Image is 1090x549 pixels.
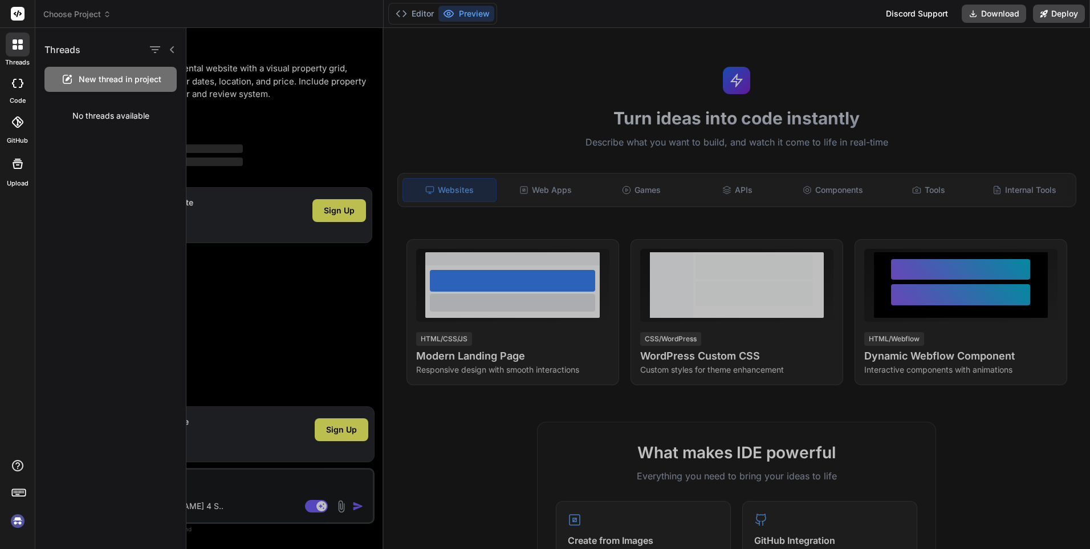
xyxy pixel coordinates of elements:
[43,9,111,20] span: Choose Project
[8,511,27,531] img: signin
[79,74,161,85] span: New thread in project
[44,43,80,56] h1: Threads
[7,136,28,146] label: GitHub
[391,6,438,22] button: Editor
[438,6,494,22] button: Preview
[35,101,186,131] div: No threads available
[5,58,30,67] label: threads
[879,5,955,23] div: Discord Support
[10,96,26,106] label: code
[962,5,1026,23] button: Download
[1033,5,1085,23] button: Deploy
[7,179,29,188] label: Upload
